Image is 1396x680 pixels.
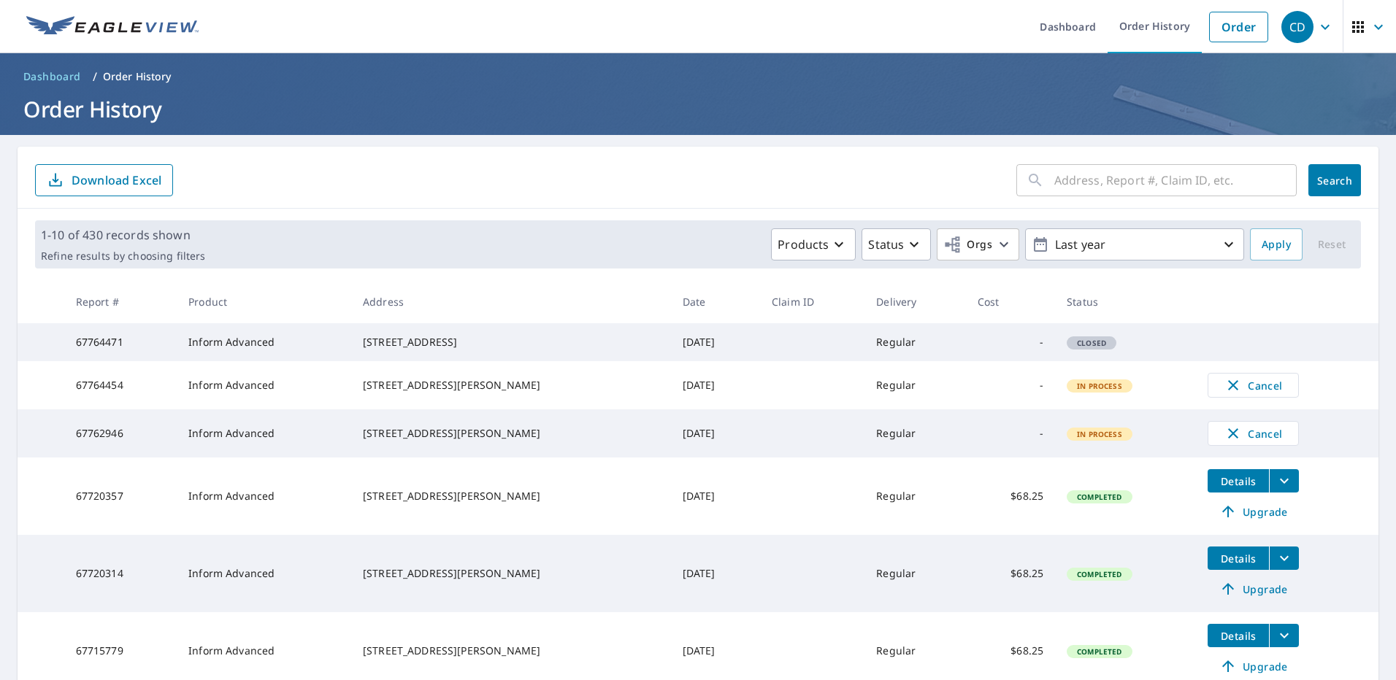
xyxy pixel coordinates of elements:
td: 67764454 [64,361,177,409]
li: / [93,68,97,85]
p: Refine results by choosing filters [41,250,205,263]
button: filesDropdownBtn-67715779 [1269,624,1299,647]
td: $68.25 [966,457,1055,535]
td: Regular [864,535,966,612]
p: 1-10 of 430 records shown [41,226,205,244]
button: Status [862,228,931,260]
span: Upgrade [1216,503,1290,520]
span: Details [1216,552,1260,565]
td: Regular [864,409,966,457]
p: Order History [103,69,172,84]
th: Date [671,280,760,323]
span: Details [1216,474,1260,488]
th: Address [351,280,671,323]
th: Report # [64,280,177,323]
span: Dashboard [23,69,81,84]
span: Completed [1068,646,1130,657]
span: Completed [1068,569,1130,579]
td: [DATE] [671,361,760,409]
th: Status [1055,280,1196,323]
button: Products [771,228,856,260]
span: Apply [1262,236,1291,254]
a: Order [1209,12,1268,42]
td: Regular [864,361,966,409]
span: Completed [1068,492,1130,502]
th: Product [177,280,351,323]
td: 67764471 [64,323,177,361]
span: In Process [1068,381,1131,391]
td: - [966,323,1055,361]
td: [DATE] [671,457,760,535]
img: EV Logo [26,16,199,38]
button: detailsBtn-67720357 [1208,469,1269,492]
button: filesDropdownBtn-67720314 [1269,546,1299,570]
button: Last year [1025,228,1244,260]
td: [DATE] [671,323,760,361]
td: Regular [864,457,966,535]
button: filesDropdownBtn-67720357 [1269,469,1299,492]
button: Download Excel [35,164,173,196]
span: Orgs [943,236,992,254]
th: Cost [966,280,1055,323]
a: Upgrade [1208,577,1299,600]
span: Closed [1068,338,1115,348]
span: In Process [1068,429,1131,439]
th: Delivery [864,280,966,323]
button: detailsBtn-67715779 [1208,624,1269,647]
button: detailsBtn-67720314 [1208,546,1269,570]
a: Upgrade [1208,654,1299,678]
td: [DATE] [671,409,760,457]
p: Products [778,236,829,253]
td: Inform Advanced [177,323,351,361]
td: 67720314 [64,535,177,612]
div: [STREET_ADDRESS][PERSON_NAME] [363,644,659,658]
button: Apply [1250,228,1303,260]
div: [STREET_ADDRESS][PERSON_NAME] [363,566,659,581]
button: Cancel [1208,421,1299,446]
td: 67720357 [64,457,177,535]
input: Address, Report #, Claim ID, etc. [1054,160,1297,201]
span: Search [1320,174,1349,188]
span: Details [1216,629,1260,643]
td: 67762946 [64,409,177,457]
span: Cancel [1223,376,1284,394]
span: Cancel [1223,425,1284,442]
td: - [966,361,1055,409]
td: Inform Advanced [177,361,351,409]
td: - [966,409,1055,457]
td: Regular [864,323,966,361]
button: Cancel [1208,373,1299,398]
p: Download Excel [72,172,161,188]
td: [DATE] [671,535,760,612]
span: Upgrade [1216,657,1290,675]
button: Search [1308,164,1361,196]
h1: Order History [18,94,1378,124]
div: [STREET_ADDRESS][PERSON_NAME] [363,426,659,441]
div: CD [1281,11,1313,43]
p: Last year [1049,232,1220,258]
a: Dashboard [18,65,87,88]
td: Inform Advanced [177,457,351,535]
th: Claim ID [760,280,864,323]
nav: breadcrumb [18,65,1378,88]
td: Inform Advanced [177,409,351,457]
p: Status [868,236,904,253]
div: [STREET_ADDRESS][PERSON_NAME] [363,489,659,503]
a: Upgrade [1208,500,1299,523]
button: Orgs [937,228,1019,260]
td: Inform Advanced [177,535,351,612]
div: [STREET_ADDRESS][PERSON_NAME] [363,378,659,393]
div: [STREET_ADDRESS] [363,335,659,349]
td: $68.25 [966,535,1055,612]
span: Upgrade [1216,580,1290,598]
